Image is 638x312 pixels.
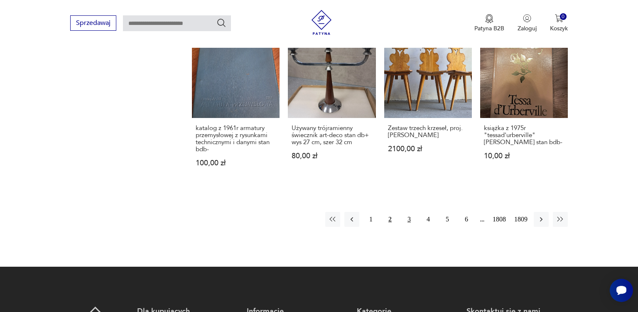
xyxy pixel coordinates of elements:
[216,18,226,28] button: Szukaj
[383,212,398,227] button: 2
[555,14,563,22] img: Ikona koszyka
[512,212,530,227] button: 1809
[292,152,372,160] p: 80,00 zł
[523,14,531,22] img: Ikonka użytkownika
[388,125,468,139] h3: Zestaw trzech krzeseł, proj.[PERSON_NAME]
[384,30,472,183] a: Zestaw trzech krzeseł, proj.Józef KulonZestaw trzech krzeseł, proj.[PERSON_NAME]2100,00 zł
[192,30,280,183] a: katalog z 1961r armatury przemysłowej z rysunkami technicznymi i danymi stan bdb-katalog z 1961r ...
[288,30,375,183] a: Używany trójramienny świecznik art-deco stan db+ wys 27 cm, szer 32 cmUżywany trójramienny świecz...
[70,21,116,27] a: Sprzedawaj
[459,212,474,227] button: 6
[474,25,504,32] p: Patyna B2B
[363,212,378,227] button: 1
[402,212,417,227] button: 3
[484,125,564,146] h3: książka z 1975r "tessad'urberville" [PERSON_NAME] stan bdb-
[70,15,116,31] button: Sprzedawaj
[518,14,537,32] button: Zaloguj
[292,125,372,146] h3: Używany trójramienny świecznik art-deco stan db+ wys 27 cm, szer 32 cm
[440,212,455,227] button: 5
[474,14,504,32] a: Ikona medaluPatyna B2B
[388,145,468,152] p: 2100,00 zł
[550,25,568,32] p: Koszyk
[491,212,508,227] button: 1808
[309,10,334,35] img: Patyna - sklep z meblami i dekoracjami vintage
[421,212,436,227] button: 4
[480,30,568,183] a: książka z 1975r "tessad'urberville" T Hardy stan bdb-książka z 1975r "tessad'urberville" [PERSON_...
[484,152,564,160] p: 10,00 zł
[610,279,633,302] iframe: Smartsupp widget button
[196,125,276,153] h3: katalog z 1961r armatury przemysłowej z rysunkami technicznymi i danymi stan bdb-
[560,13,567,20] div: 0
[196,160,276,167] p: 100,00 zł
[474,14,504,32] button: Patyna B2B
[485,14,493,23] img: Ikona medalu
[550,14,568,32] button: 0Koszyk
[518,25,537,32] p: Zaloguj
